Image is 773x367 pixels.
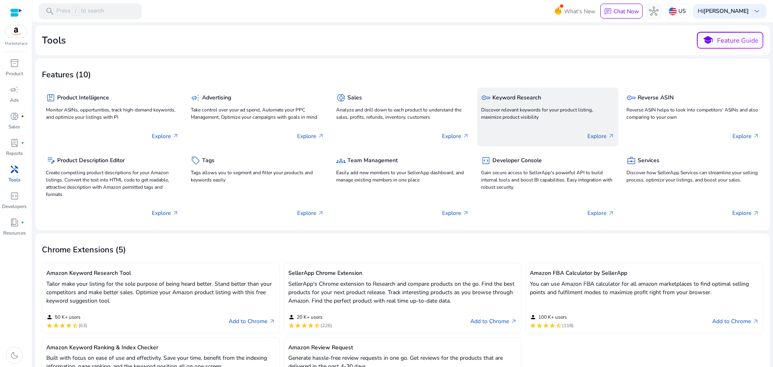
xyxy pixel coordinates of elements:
[10,111,19,121] span: donut_small
[530,280,759,297] p: You can use Amazon FBA calculator for all amazon marketplaces to find optimal selling points and ...
[10,85,19,95] span: campaign
[202,95,231,101] h5: Advertising
[336,106,469,121] p: Analyze and drill down to each product to understand the sales, profits, refunds, inventory, cust...
[297,132,324,140] p: Explore
[42,70,91,80] h3: Features (10)
[492,95,541,101] h5: Keyword Research
[152,132,179,140] p: Explore
[626,156,636,165] span: business_center
[46,270,275,277] h5: Amazon Keyword Research Tool
[463,133,469,139] span: arrow_outward
[46,280,275,305] p: Tailor make your listing for the sole purpose of being heard better. Stand better than your compe...
[669,7,677,15] img: us.svg
[318,133,324,139] span: arrow_outward
[21,115,24,118] span: fiber_manual_record
[320,322,332,329] span: (226)
[46,344,275,351] h5: Amazon Keyword Ranking & Index Checker
[10,191,19,201] span: code_blocks
[295,322,301,329] mat-icon: star
[3,229,26,237] p: Resources
[614,8,639,15] p: Chat Now
[10,218,19,227] span: book_4
[46,93,56,103] span: package
[46,106,179,121] p: Monitor ASINs, opportunities, track high-demand keywords, and optimize your listings with PI
[57,95,109,101] h5: Product Intelligence
[172,210,179,216] span: arrow_outward
[53,322,59,329] mat-icon: star
[626,106,759,121] p: Reverse ASIN helps to look into competitors' ASINs and also comparing to your own
[72,7,79,16] span: /
[46,156,56,165] span: edit_note
[536,322,543,329] mat-icon: star
[297,209,324,217] p: Explore
[21,141,24,144] span: fiber_manual_record
[191,156,200,165] span: sell
[543,322,549,329] mat-icon: star
[562,322,574,329] span: (118)
[10,58,19,68] span: inventory_2
[481,156,491,165] span: code_blocks
[5,41,27,47] p: Marketplace
[10,97,19,104] p: Ads
[549,322,556,329] mat-icon: star
[587,209,614,217] p: Explore
[297,314,322,320] span: 20 K+ users
[46,314,53,320] mat-icon: person
[56,7,104,16] p: Press to search
[46,169,179,198] p: Create compelling product descriptions for your Amazon listings. Convert the text into HTML code ...
[703,7,749,15] b: [PERSON_NAME]
[202,157,215,164] h5: Tags
[347,157,398,164] h5: Team Management
[10,165,19,174] span: handyman
[288,270,517,277] h5: SellerApp Chrome Extension
[45,6,55,16] span: search
[732,209,759,217] p: Explore
[564,4,595,19] span: What's New
[59,322,66,329] mat-icon: star
[530,322,536,329] mat-icon: star
[308,322,314,329] mat-icon: star
[10,138,19,148] span: lab_profile
[608,133,614,139] span: arrow_outward
[481,169,614,191] p: Gain secure access to SellerApp's powerful API to build internal tools and boost BI capabilities....
[301,322,308,329] mat-icon: star
[191,169,324,183] p: Tags allows you to segment and filter your products and keywords easily
[530,314,536,320] mat-icon: person
[470,317,517,326] a: Add to Chromearrow_outward
[753,133,759,139] span: arrow_outward
[5,25,27,37] img: amazon.svg
[55,314,81,320] span: 50 K+ users
[638,95,674,101] h5: Reverse ASIN
[42,245,126,255] h3: Chrome Extensions (5)
[288,322,295,329] mat-icon: star
[229,317,275,326] a: Add to Chromearrow_outward
[556,322,562,329] mat-icon: star_half
[314,322,320,329] mat-icon: star_half
[72,322,79,329] mat-icon: star_half
[442,132,469,140] p: Explore
[442,209,469,217] p: Explore
[702,35,714,46] span: school
[191,93,200,103] span: campaign
[698,8,749,14] p: Hi
[288,280,517,305] p: SellerApp's Chrome extension to Research and compare products on the go. Find the best products f...
[336,156,346,165] span: groups
[511,318,517,325] span: arrow_outward
[191,106,324,121] p: Take control over your ad spend, Automate your PPC Management, Optimize your campaigns with goals...
[753,210,759,216] span: arrow_outward
[604,8,612,16] span: chat
[152,209,179,217] p: Explore
[6,70,23,77] p: Product
[712,317,759,326] a: Add to Chromearrow_outward
[717,36,759,45] p: Feature Guide
[530,270,759,277] h5: Amazon FBA Calculator by SellerApp
[626,93,636,103] span: key
[463,210,469,216] span: arrow_outward
[318,210,324,216] span: arrow_outward
[481,93,491,103] span: key
[752,6,762,16] span: keyboard_arrow_down
[752,318,759,325] span: arrow_outward
[269,318,275,325] span: arrow_outward
[587,132,614,140] p: Explore
[649,6,659,16] span: hub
